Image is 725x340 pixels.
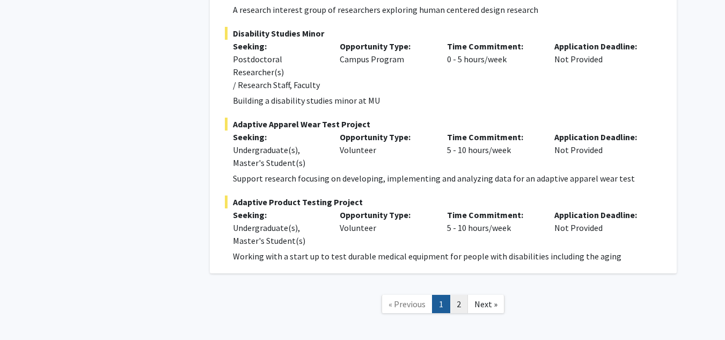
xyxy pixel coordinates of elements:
p: Opportunity Type: [340,131,431,143]
p: Seeking: [233,40,324,53]
p: Time Commitment: [447,208,538,221]
p: Application Deadline: [554,131,646,143]
nav: Page navigation [210,284,677,328]
a: Previous Page [382,295,433,314]
a: 2 [450,295,468,314]
span: « Previous [389,299,426,309]
a: 1 [432,295,450,314]
p: A research interest group of researchers exploring human centered design research [233,3,662,16]
div: Undergraduate(s), Master's Student(s) [233,143,324,169]
p: Time Commitment: [447,40,538,53]
p: Opportunity Type: [340,208,431,221]
div: Not Provided [546,208,654,247]
div: 5 - 10 hours/week [439,208,546,247]
iframe: Chat [8,292,46,332]
div: Postdoctoral Researcher(s) / Research Staff, Faculty [233,53,324,91]
div: 0 - 5 hours/week [439,40,546,91]
div: Not Provided [546,40,654,91]
div: Volunteer [332,131,439,169]
span: Adaptive Apparel Wear Test Project [225,118,662,131]
p: Building a disability studies minor at MU [233,94,662,107]
p: Application Deadline: [554,40,646,53]
p: Opportunity Type: [340,40,431,53]
div: 5 - 10 hours/week [439,131,546,169]
p: Working with a start up to test durable medical equipment for people with disabilities including ... [233,250,662,263]
div: Volunteer [332,208,439,247]
p: Application Deadline: [554,208,646,221]
p: Seeking: [233,131,324,143]
span: Disability Studies Minor [225,27,662,40]
span: Adaptive Product Testing Project [225,196,662,208]
a: Next [467,295,504,314]
div: Not Provided [546,131,654,169]
div: Campus Program [332,40,439,91]
span: Next » [474,299,497,309]
p: Time Commitment: [447,131,538,143]
div: Undergraduate(s), Master's Student(s) [233,221,324,247]
p: Support research focusing on developing, implementing and analyzing data for an adaptive apparel ... [233,172,662,185]
p: Seeking: [233,208,324,221]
